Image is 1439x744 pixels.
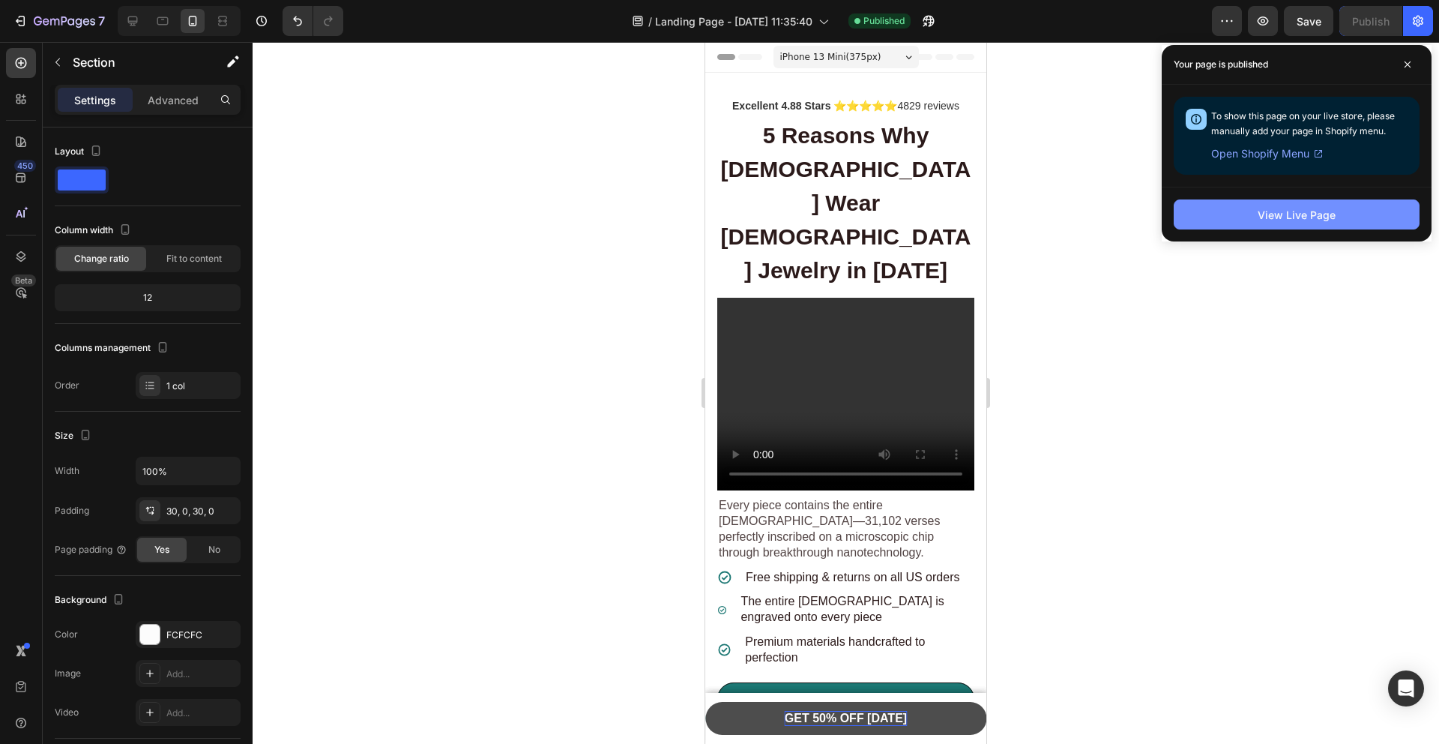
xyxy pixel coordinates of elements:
[98,12,105,30] p: 7
[166,667,237,681] div: Add...
[166,505,237,518] div: 30, 0, 30, 0
[166,379,237,393] div: 1 col
[1174,57,1268,72] p: Your page is published
[73,53,196,71] p: Section
[863,14,905,28] span: Published
[55,464,79,478] div: Width
[55,590,127,610] div: Background
[55,667,81,680] div: Image
[55,379,79,392] div: Order
[1258,207,1336,223] div: View Live Page
[14,160,36,172] div: 450
[208,543,220,556] span: No
[55,426,94,446] div: Size
[11,274,36,286] div: Beta
[1388,670,1424,706] div: Open Intercom Messenger
[148,92,199,108] p: Advanced
[283,6,343,36] div: Undo/Redo
[55,220,134,241] div: Column width
[1284,6,1333,36] button: Save
[55,706,79,719] div: Video
[55,628,78,641] div: Color
[6,6,112,36] button: 7
[55,543,127,556] div: Page padding
[1352,13,1390,29] div: Publish
[55,504,89,517] div: Padding
[58,287,238,308] div: 12
[166,706,237,720] div: Add...
[74,92,116,108] p: Settings
[1174,199,1420,229] button: View Live Page
[166,252,222,265] span: Fit to content
[166,628,237,642] div: FCFCFC
[55,338,172,358] div: Columns management
[154,543,169,556] span: Yes
[55,142,105,162] div: Layout
[1211,145,1309,163] span: Open Shopify Menu
[1297,15,1321,28] span: Save
[655,13,812,29] span: Landing Page - [DATE] 11:35:40
[136,457,240,484] input: Auto
[648,13,652,29] span: /
[705,42,986,744] iframe: To enrich screen reader interactions, please activate Accessibility in Grammarly extension settings
[1211,110,1395,136] span: To show this page on your live store, please manually add your page in Shopify menu.
[74,252,129,265] span: Change ratio
[1339,6,1402,36] button: Publish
